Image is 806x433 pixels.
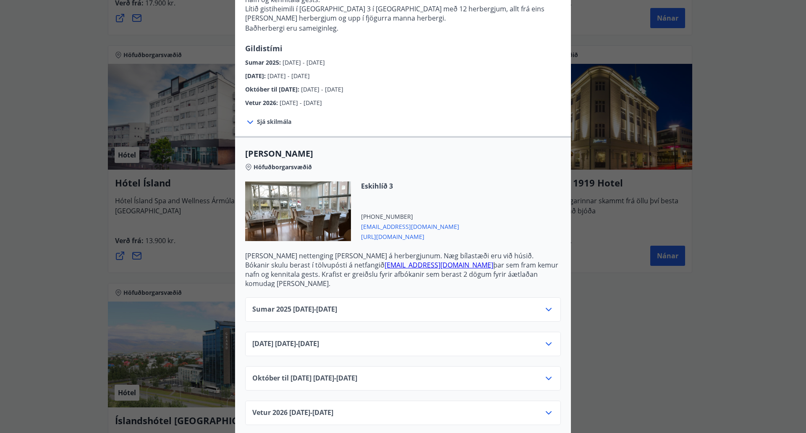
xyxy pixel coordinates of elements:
p: [PERSON_NAME] nettenging [PERSON_NAME] á herbergjunum. Næg bílastæði eru við húsið. [245,251,561,260]
a: [EMAIL_ADDRESS][DOMAIN_NAME] [385,260,493,270]
span: Sumar 2025 : [245,58,283,66]
span: Sumar 2025 [DATE] - [DATE] [252,304,337,315]
span: Vetur 2026 : [245,99,280,107]
span: [URL][DOMAIN_NAME] [361,231,459,241]
span: [PERSON_NAME] [245,148,561,160]
span: [DATE] - [DATE] [301,85,343,93]
span: Október til [DATE] : [245,85,301,93]
span: Höfuðborgarsvæðið [254,163,312,171]
span: Eskihlíð 3 [361,181,459,191]
span: [EMAIL_ADDRESS][DOMAIN_NAME] [361,221,459,231]
span: [PHONE_NUMBER] [361,213,459,221]
span: [DATE] : [245,72,267,80]
span: [DATE] - [DATE] [283,58,325,66]
span: Gildistími [245,43,283,53]
p: Lítið gistiheimili í [GEOGRAPHIC_DATA] 3 í [GEOGRAPHIC_DATA] með 12 herbergjum, allt frá eins [PE... [245,4,561,33]
p: Bókanir skulu berast í tölvupósti á netfangið þar sem fram kemur nafn og kennitala gests. Krafist... [245,260,561,288]
span: Sjá skilmála [257,118,291,126]
span: [DATE] - [DATE] [280,99,322,107]
span: [DATE] - [DATE] [267,72,310,80]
